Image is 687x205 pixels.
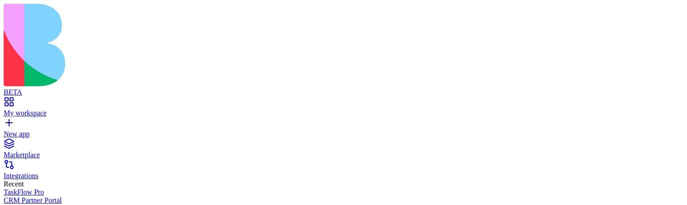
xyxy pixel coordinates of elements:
[4,109,683,117] div: My workspace
[4,80,683,96] a: BETA
[4,151,683,159] div: Marketplace
[4,122,683,138] a: New app
[4,130,683,138] div: New app
[4,4,369,86] img: logo
[4,172,683,180] div: Integrations
[4,196,683,205] a: CRM Partner Portal
[4,101,683,117] a: My workspace
[4,143,683,159] a: Marketplace
[4,88,683,96] div: BETA
[4,188,683,196] a: TaskFlow Pro
[4,164,683,180] a: Integrations
[4,180,24,188] span: Recent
